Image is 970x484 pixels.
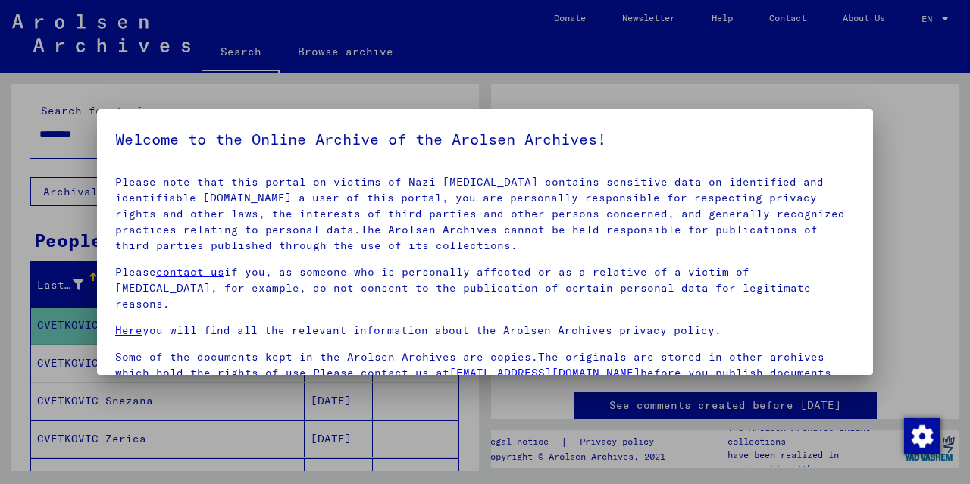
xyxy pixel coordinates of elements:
[115,127,855,151] h5: Welcome to the Online Archive of the Arolsen Archives!
[115,323,142,337] a: Here
[115,323,855,339] p: you will find all the relevant information about the Arolsen Archives privacy policy.
[904,418,940,454] img: Change consent
[115,264,855,312] p: Please if you, as someone who is personally affected or as a relative of a victim of [MEDICAL_DAT...
[156,265,224,279] a: contact us
[115,349,855,397] p: Some of the documents kept in the Arolsen Archives are copies.The originals are stored in other a...
[115,174,855,254] p: Please note that this portal on victims of Nazi [MEDICAL_DATA] contains sensitive data on identif...
[449,366,640,379] a: [EMAIL_ADDRESS][DOMAIN_NAME]
[903,417,940,454] div: Change consent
